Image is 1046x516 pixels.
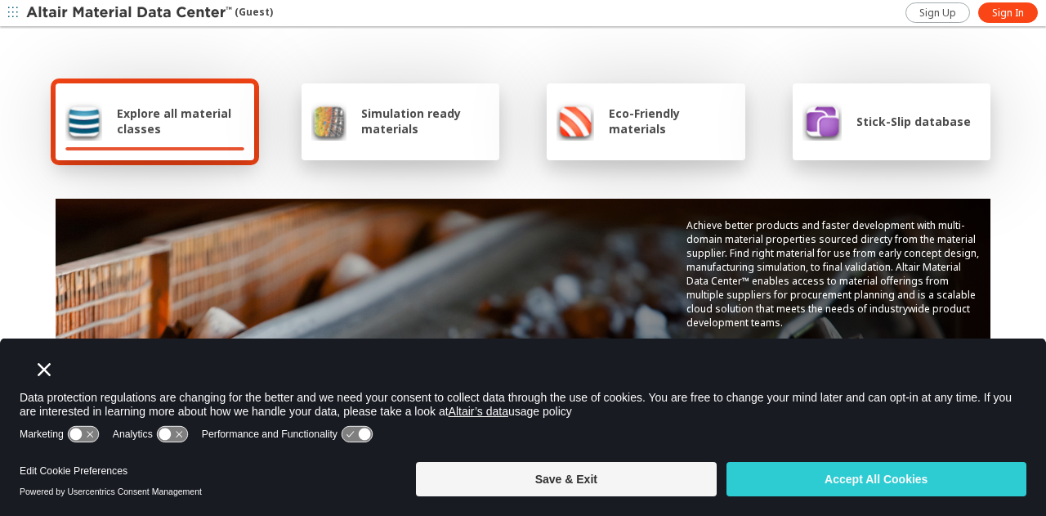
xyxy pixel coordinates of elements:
[856,114,971,129] span: Stick-Slip database
[905,2,970,23] a: Sign Up
[992,7,1024,20] span: Sign In
[978,2,1038,23] a: Sign In
[26,5,273,21] div: (Guest)
[311,101,346,141] img: Simulation ready materials
[26,5,235,21] img: Altair Material Data Center
[361,105,489,137] span: Simulation ready materials
[919,7,956,20] span: Sign Up
[65,101,102,141] img: Explore all material classes
[609,105,735,137] span: Eco-Friendly materials
[686,218,981,330] p: Achieve better products and faster development with multi-domain material properties sourced dire...
[802,101,842,141] img: Stick-Slip database
[117,105,244,137] span: Explore all material classes
[557,101,594,141] img: Eco-Friendly materials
